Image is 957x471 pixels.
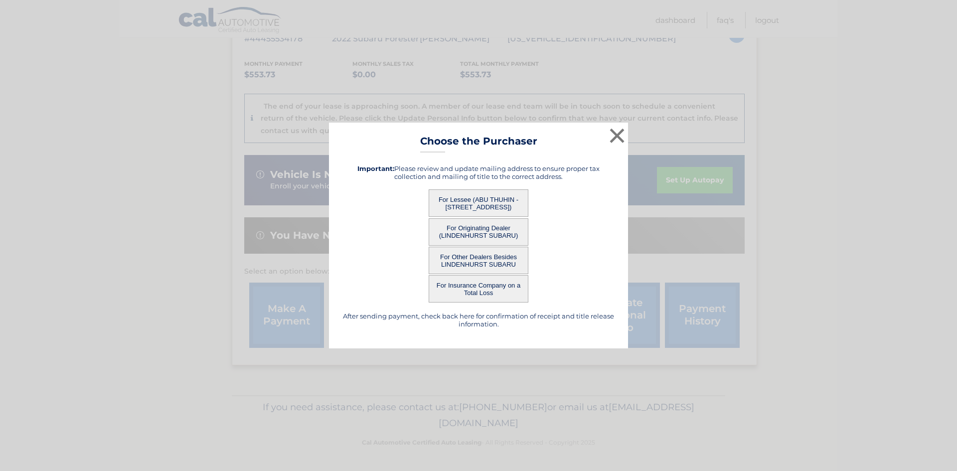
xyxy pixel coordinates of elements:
[341,312,616,328] h5: After sending payment, check back here for confirmation of receipt and title release information.
[341,164,616,180] h5: Please review and update mailing address to ensure proper tax collection and mailing of title to ...
[429,247,528,274] button: For Other Dealers Besides LINDENHURST SUBARU
[420,135,537,153] h3: Choose the Purchaser
[357,164,394,172] strong: Important:
[607,126,627,146] button: ×
[429,218,528,246] button: For Originating Dealer (LINDENHURST SUBARU)
[429,275,528,303] button: For Insurance Company on a Total Loss
[429,189,528,217] button: For Lessee (ABU THUHIN - [STREET_ADDRESS])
